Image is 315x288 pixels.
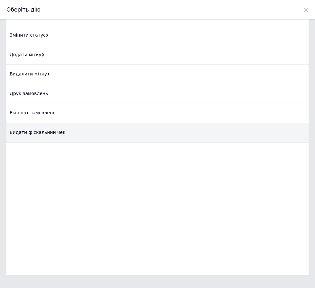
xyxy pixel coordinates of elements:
[6,6,40,13] span: Оберіть дію
[6,103,309,123] div: Експорт замовлень
[6,26,309,45] div: Змінити статус
[6,123,309,143] div: Видати фіскальний чек
[6,45,309,65] div: Додати мітку
[6,84,309,104] div: Друк замовлень
[6,65,309,84] div: Видалити мітку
